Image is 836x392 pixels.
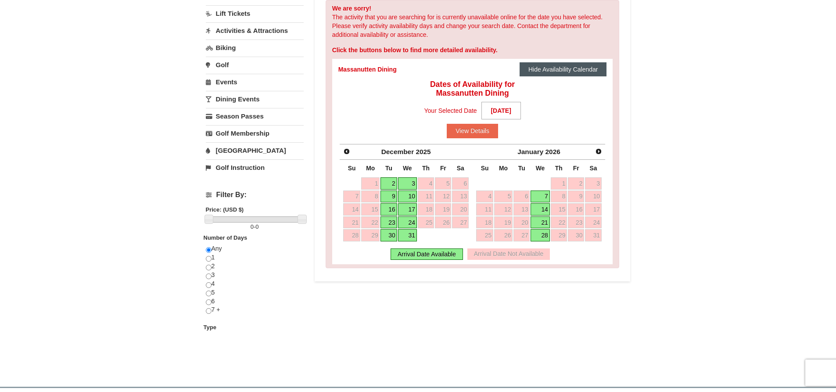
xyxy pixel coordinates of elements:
[568,177,584,190] a: 2
[204,324,216,331] strong: Type
[435,177,451,190] a: 5
[440,165,446,172] span: Friday
[398,203,417,216] a: 17
[494,216,513,229] a: 19
[418,177,434,190] a: 4
[343,191,360,203] a: 7
[418,203,434,216] a: 18
[418,191,434,203] a: 11
[452,216,469,229] a: 27
[513,216,530,229] a: 20
[551,177,567,190] a: 1
[398,216,417,229] a: 24
[518,165,525,172] span: Tuesday
[398,177,417,190] a: 3
[206,125,304,141] a: Golf Membership
[595,148,602,155] span: Next
[416,148,431,155] span: 2025
[206,159,304,176] a: Golf Instruction
[551,229,567,241] a: 29
[585,177,602,190] a: 3
[343,203,360,216] a: 14
[380,177,397,190] a: 2
[422,165,430,172] span: Thursday
[361,229,380,241] a: 29
[391,248,463,260] div: Arrival Date Available
[551,203,567,216] a: 15
[255,223,258,230] span: 0
[481,102,521,119] strong: [DATE]
[348,165,356,172] span: Sunday
[536,165,545,172] span: Wednesday
[585,229,602,241] a: 31
[457,165,464,172] span: Saturday
[476,216,493,229] a: 18
[531,229,549,241] a: 28
[520,62,607,76] button: Hide Availability Calendar
[568,203,584,216] a: 16
[403,165,412,172] span: Wednesday
[338,65,397,74] div: Massanutten Dining
[206,142,304,158] a: [GEOGRAPHIC_DATA]
[332,5,371,12] strong: We are sorry!
[343,148,350,155] span: Prev
[531,191,549,203] a: 7
[338,80,607,97] h4: Dates of Availability for Massanutten Dining
[494,203,513,216] a: 12
[513,203,530,216] a: 13
[206,91,304,107] a: Dining Events
[551,216,567,229] a: 22
[206,40,304,56] a: Biking
[418,216,434,229] a: 25
[545,148,560,155] span: 2026
[494,191,513,203] a: 5
[499,165,508,172] span: Monday
[467,248,550,260] div: Arrival Date Not Available
[381,148,414,155] span: December
[206,191,304,199] h4: Filter By:
[361,177,380,190] a: 1
[551,191,567,203] a: 8
[476,191,493,203] a: 4
[206,5,304,22] a: Lift Tickets
[343,216,360,229] a: 21
[206,57,304,73] a: Golf
[555,165,563,172] span: Thursday
[385,165,392,172] span: Tuesday
[204,234,248,241] strong: Number of Days
[206,108,304,124] a: Season Passes
[398,191,417,203] a: 10
[585,203,602,216] a: 17
[206,74,304,90] a: Events
[585,191,602,203] a: 10
[341,145,353,158] a: Prev
[531,216,549,229] a: 21
[366,165,375,172] span: Monday
[568,216,584,229] a: 23
[573,165,579,172] span: Friday
[424,104,477,117] span: Your Selected Date
[476,203,493,216] a: 11
[435,216,451,229] a: 26
[206,245,304,323] div: Any 1 2 3 4 5 6 7 +
[513,229,530,241] a: 27
[343,229,360,241] a: 28
[452,191,469,203] a: 13
[251,223,254,230] span: 0
[585,216,602,229] a: 24
[568,229,584,241] a: 30
[592,145,605,158] a: Next
[206,223,304,231] label: -
[517,148,543,155] span: January
[452,177,469,190] a: 6
[398,229,417,241] a: 31
[590,165,597,172] span: Saturday
[361,216,380,229] a: 22
[476,229,493,241] a: 25
[531,203,549,216] a: 14
[447,124,498,138] button: View Details
[206,206,244,213] strong: Price: (USD $)
[494,229,513,241] a: 26
[361,203,380,216] a: 15
[380,203,397,216] a: 16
